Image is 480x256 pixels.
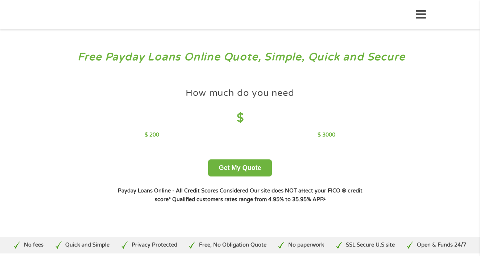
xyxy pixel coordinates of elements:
[118,188,248,194] strong: Payday Loans Online - All Credit Scores Considered
[208,159,272,176] button: Get My Quote
[24,241,44,249] p: No fees
[186,87,294,99] h4: How much do you need
[172,196,326,203] strong: Qualified customers rates range from 4.95% to 35.95% APR¹
[145,111,335,126] h4: $
[132,241,177,249] p: Privacy Protected
[288,241,324,249] p: No paperwork
[145,131,159,139] p: $ 200
[417,241,466,249] p: Open & Funds 24/7
[21,50,459,64] h3: Free Payday Loans Online Quote, Simple, Quick and Secure
[199,241,266,249] p: Free, No Obligation Quote
[346,241,395,249] p: SSL Secure U.S site
[155,188,363,203] strong: Our site does NOT affect your FICO ® credit score*
[318,131,335,139] p: $ 3000
[65,241,109,249] p: Quick and Simple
